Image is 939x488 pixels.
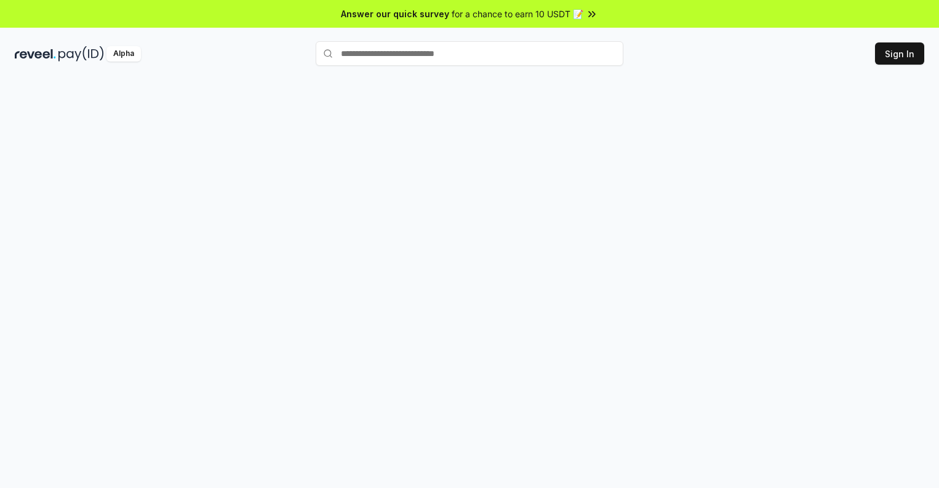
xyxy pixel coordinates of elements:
[58,46,104,62] img: pay_id
[452,7,583,20] span: for a chance to earn 10 USDT 📝
[875,42,924,65] button: Sign In
[106,46,141,62] div: Alpha
[15,46,56,62] img: reveel_dark
[341,7,449,20] span: Answer our quick survey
